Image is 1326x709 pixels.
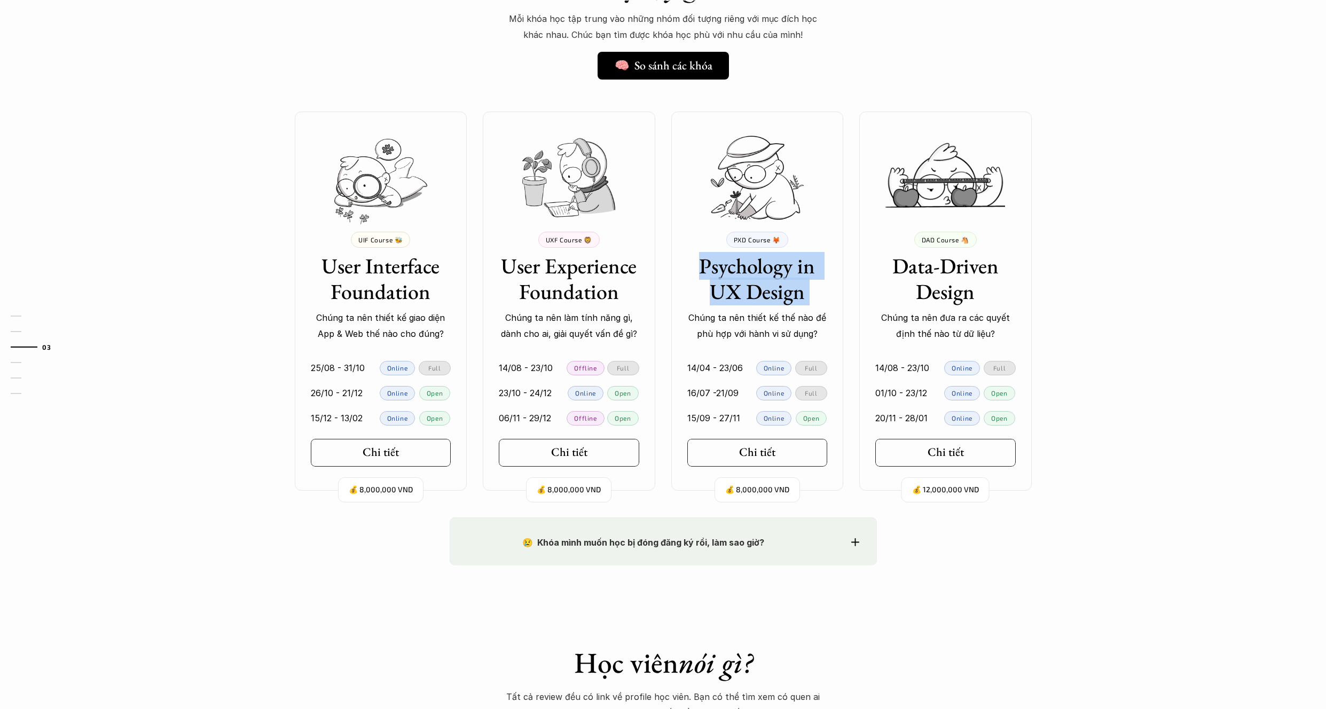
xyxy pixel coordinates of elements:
a: Chi tiết [499,439,639,467]
p: 15/12 - 13/02 [311,410,363,426]
p: Full [428,364,441,372]
p: DAD Course 🐴 [922,236,969,243]
p: 25/08 - 31/10 [311,360,365,376]
p: 01/10 - 23/12 [875,385,927,401]
p: Open [803,414,819,422]
p: 💰 8,000,000 VND [537,483,601,497]
h3: Psychology in UX Design [687,253,828,304]
p: Chúng ta nên làm tính năng gì, dành cho ai, giải quyết vấn đề gì? [499,310,639,342]
p: 15/09 - 27/11 [687,410,740,426]
p: 💰 8,000,000 VND [349,483,413,497]
p: Online [387,389,408,397]
p: Online [387,364,408,372]
a: 🧠 So sánh các khóa [598,52,729,80]
p: 26/10 - 21/12 [311,385,363,401]
em: nói gì? [678,644,752,681]
p: Online [387,414,408,422]
p: Chúng ta nên đưa ra các quyết định thế nào từ dữ liệu? [875,310,1016,342]
strong: 03 [42,343,51,350]
p: 23/10 - 24/12 [499,385,552,401]
p: Chúng ta nên thiết kế giao diện App & Web thế nào cho đúng? [311,310,451,342]
p: Open [615,389,631,397]
p: 06/11 - 29/12 [499,410,551,426]
p: Online [764,389,784,397]
h5: Chi tiết [928,445,964,459]
p: Full [805,364,817,372]
h5: Chi tiết [363,445,399,459]
p: Full [805,389,817,397]
p: Online [952,364,972,372]
p: Open [427,414,443,422]
p: Offline [574,414,597,422]
h5: Chi tiết [551,445,587,459]
p: 💰 8,000,000 VND [725,483,789,497]
p: Open [991,414,1007,422]
p: 16/07 -21/09 [687,385,739,401]
h3: User Experience Foundation [499,253,639,304]
p: Full [993,364,1006,372]
p: 14/08 - 23/10 [875,360,929,376]
p: Full [617,364,629,372]
p: Open [615,414,631,422]
p: Open [991,389,1007,397]
p: Online [575,389,596,397]
h3: User Interface Foundation [311,253,451,304]
p: Online [764,414,784,422]
strong: 😢 Khóa mình muốn học bị đóng đăng ký rồi, làm sao giờ? [522,537,764,548]
p: PXD Course 🦊 [734,236,781,243]
a: Chi tiết [875,439,1016,467]
p: Online [952,389,972,397]
p: Mỗi khóa học tập trung vào những nhóm đối tượng riêng với mục đích học khác nhau. Chúc bạn tìm đư... [503,11,823,43]
a: Chi tiết [687,439,828,467]
p: Online [764,364,784,372]
h1: Học viên [506,645,820,680]
p: 20/11 - 28/01 [875,410,928,426]
h5: Chi tiết [739,445,775,459]
a: Chi tiết [311,439,451,467]
p: Open [427,389,443,397]
p: 💰 12,000,000 VND [912,483,979,497]
p: 14/08 - 23/10 [499,360,553,376]
p: Offline [574,364,597,372]
p: 14/04 - 23/06 [687,360,743,376]
p: UIF Course 🐝 [358,236,403,243]
h5: 🧠 So sánh các khóa [615,59,712,73]
p: Online [952,414,972,422]
h3: Data-Driven Design [875,253,1016,304]
p: Chúng ta nên thiết kế thế nào để phù hợp với hành vi sử dụng? [687,310,828,342]
a: 03 [11,341,61,353]
p: UXF Course 🦁 [546,236,592,243]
